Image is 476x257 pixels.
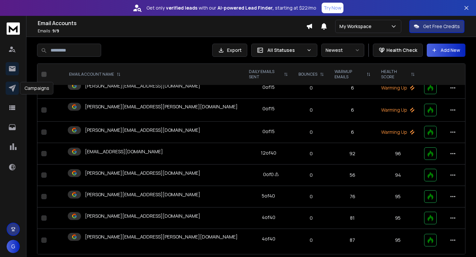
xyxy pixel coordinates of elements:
img: logo [7,22,20,35]
strong: verified leads [166,5,197,11]
p: All Statuses [267,47,304,54]
td: 81 [329,207,376,229]
p: 0 [297,193,325,200]
button: Try Now [322,3,343,13]
td: 56 [329,165,376,186]
p: [PERSON_NAME][EMAIL_ADDRESS][DOMAIN_NAME] [85,83,200,89]
div: 0 of 15 [262,84,275,91]
td: 94 [376,165,420,186]
td: 92 [329,143,376,165]
td: 96 [376,143,420,165]
p: Warming Up [380,85,416,91]
p: Get Free Credits [423,23,460,30]
td: 95 [376,186,420,207]
div: 0 of 0 [263,171,274,178]
div: 0 of 15 [262,105,275,112]
div: Campaigns [20,82,54,94]
div: 4 of 40 [262,214,275,221]
p: My Workspace [339,23,374,30]
p: Warming Up [380,129,416,135]
h1: Email Accounts [38,19,306,27]
p: 0 [297,85,325,91]
p: DAILY EMAILS SENT [249,69,281,80]
td: 87 [329,229,376,252]
p: [PERSON_NAME][EMAIL_ADDRESS][DOMAIN_NAME] [85,191,200,198]
p: Health Check [386,47,417,54]
button: Add New [427,44,465,57]
td: 95 [376,207,420,229]
div: 5 of 40 [262,193,275,199]
p: [PERSON_NAME][EMAIL_ADDRESS][PERSON_NAME][DOMAIN_NAME] [85,234,238,240]
button: Health Check [373,44,423,57]
p: BOUNCES [298,72,317,77]
p: 0 [297,129,325,135]
p: Emails : [38,28,306,34]
button: Export [212,44,247,57]
p: [PERSON_NAME][EMAIL_ADDRESS][DOMAIN_NAME] [85,170,200,176]
td: 6 [329,99,376,122]
p: 0 [297,237,325,243]
p: [PERSON_NAME][EMAIL_ADDRESS][DOMAIN_NAME] [85,127,200,133]
strong: AI-powered Lead Finder, [218,5,274,11]
p: Get only with our starting at $22/mo [146,5,316,11]
p: 0 [297,215,325,221]
p: 0 [297,150,325,157]
div: 12 of 40 [261,150,276,156]
button: G [7,240,20,253]
p: [PERSON_NAME][EMAIL_ADDRESS][DOMAIN_NAME] [85,213,200,219]
div: EMAIL ACCOUNT NAME [69,72,121,77]
p: [PERSON_NAME][EMAIL_ADDRESS][PERSON_NAME][DOMAIN_NAME] [85,103,238,110]
span: 9 / 9 [52,28,59,34]
button: Get Free Credits [409,20,464,33]
p: Warming Up [380,107,416,113]
td: 76 [329,186,376,207]
p: 0 [297,107,325,113]
p: [EMAIL_ADDRESS][DOMAIN_NAME] [85,148,163,155]
p: 0 [297,172,325,178]
td: 6 [329,77,376,99]
button: Newest [321,44,364,57]
p: WARMUP EMAILS [335,69,364,80]
p: HEALTH SCORE [381,69,408,80]
p: Try Now [324,5,341,11]
div: 4 of 40 [262,236,275,242]
div: 0 of 15 [262,128,275,135]
td: 95 [376,229,420,252]
td: 6 [329,122,376,143]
